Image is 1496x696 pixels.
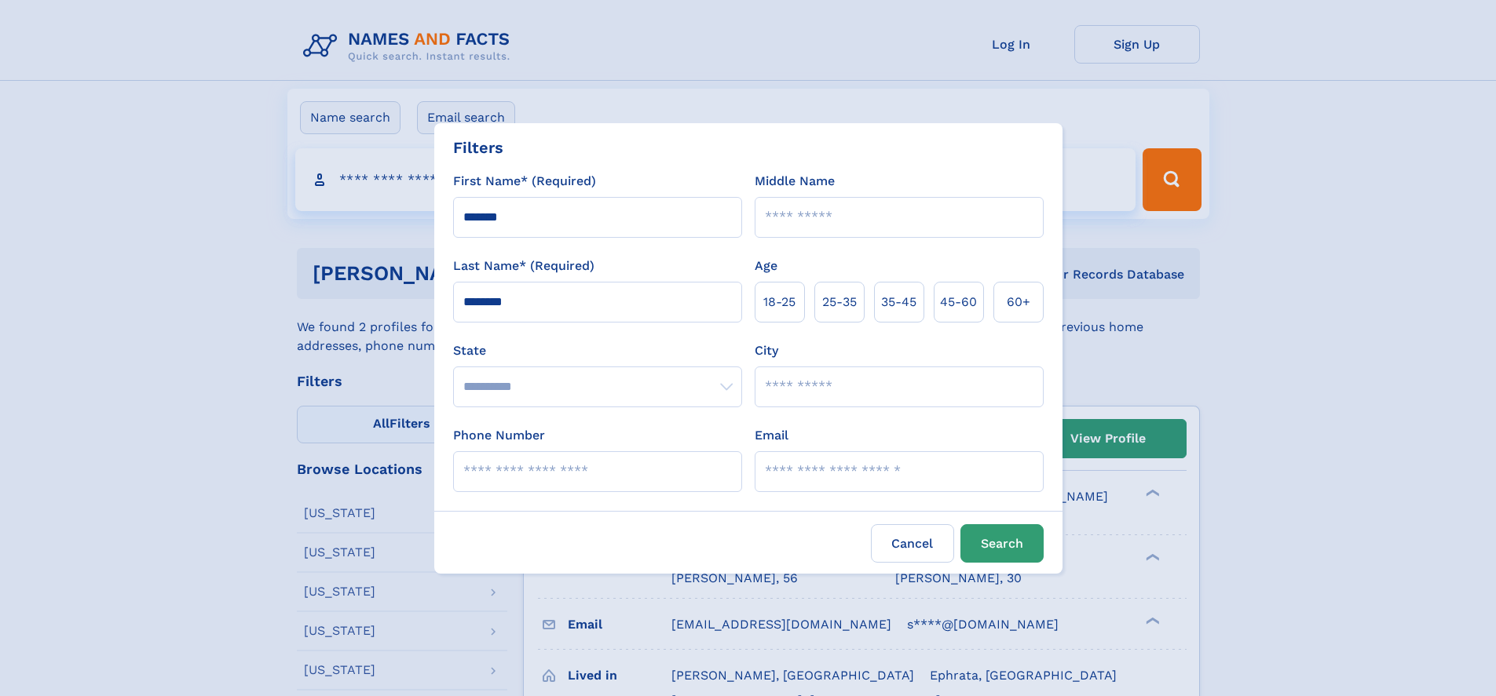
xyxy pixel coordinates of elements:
label: Phone Number [453,426,545,445]
label: State [453,341,742,360]
label: First Name* (Required) [453,172,596,191]
label: City [755,341,778,360]
span: 45‑60 [940,293,977,312]
span: 18‑25 [763,293,796,312]
label: Age [755,257,777,275]
label: Last Name* (Required) [453,257,594,275]
span: 60+ [1007,293,1030,312]
button: Search [960,524,1044,563]
span: 25‑35 [822,293,857,312]
div: Filters [453,136,503,159]
label: Cancel [871,524,954,563]
span: 35‑45 [881,293,916,312]
label: Email [755,426,788,445]
label: Middle Name [755,172,835,191]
